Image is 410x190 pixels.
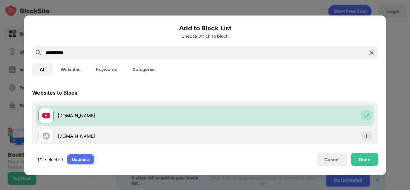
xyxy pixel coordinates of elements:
[32,89,77,95] div: Websites to Block
[35,49,42,56] img: search.svg
[37,156,63,162] div: 1/2 selected
[324,157,340,162] div: Cancel
[368,49,375,56] img: search-close
[58,133,205,139] div: [DOMAIN_NAME]
[359,157,370,162] div: Done
[32,23,378,33] h6: Add to Block List
[58,112,205,119] div: [DOMAIN_NAME]
[125,63,163,76] button: Categories
[53,63,88,76] button: Websites
[32,33,378,38] div: Choose which to block
[88,63,125,76] button: Keywords
[42,112,50,119] img: favicons
[42,132,50,140] img: favicons
[32,63,53,76] button: All
[72,156,89,162] div: Upgrade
